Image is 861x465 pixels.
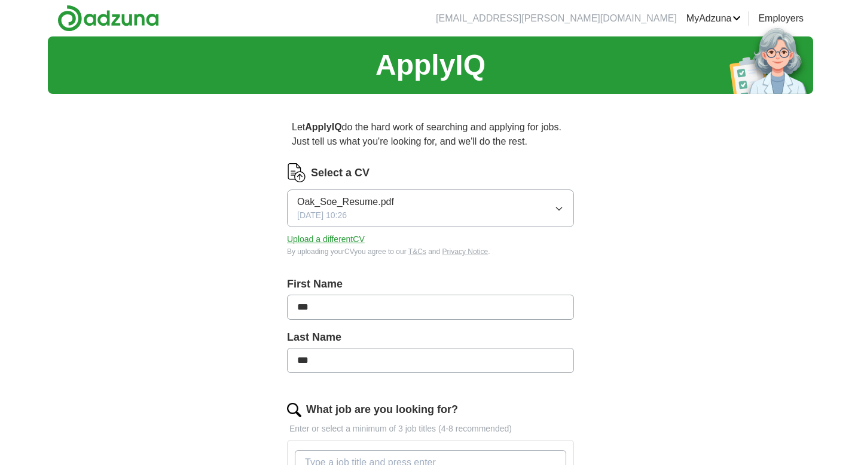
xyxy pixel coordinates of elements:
[287,233,365,246] button: Upload a differentCV
[442,247,488,256] a: Privacy Notice
[287,189,574,227] button: Oak_Soe_Resume.pdf[DATE] 10:26
[57,5,159,32] img: Adzuna logo
[375,44,486,87] h1: ApplyIQ
[287,246,574,257] div: By uploading your CV you agree to our and .
[287,163,306,182] img: CV Icon
[305,122,341,132] strong: ApplyIQ
[686,11,741,26] a: MyAdzuna
[287,115,574,154] p: Let do the hard work of searching and applying for jobs. Just tell us what you're looking for, an...
[287,423,574,435] p: Enter or select a minimum of 3 job titles (4-8 recommended)
[287,403,301,417] img: search.png
[287,329,574,345] label: Last Name
[311,165,370,181] label: Select a CV
[287,276,574,292] label: First Name
[758,11,804,26] a: Employers
[297,209,347,222] span: [DATE] 10:26
[306,402,458,418] label: What job are you looking for?
[297,195,394,209] span: Oak_Soe_Resume.pdf
[436,11,677,26] li: [EMAIL_ADDRESS][PERSON_NAME][DOMAIN_NAME]
[408,247,426,256] a: T&Cs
